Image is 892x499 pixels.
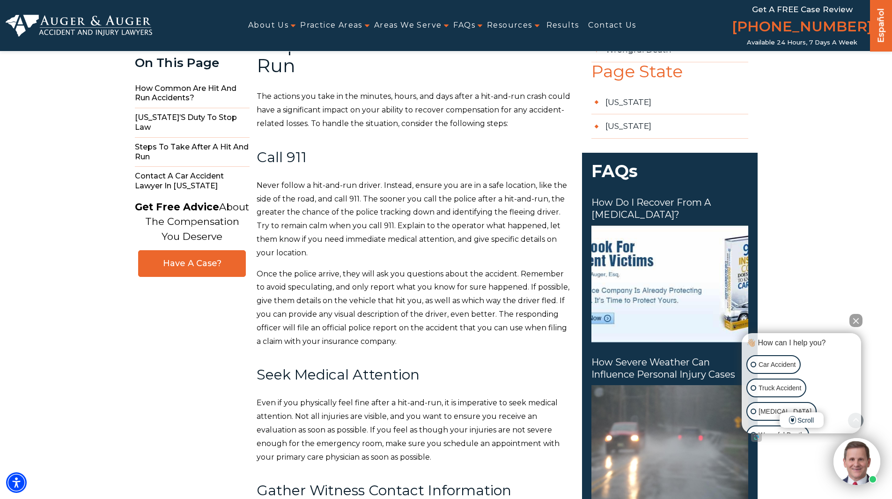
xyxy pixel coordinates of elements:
[135,79,250,109] span: How Common Are Hit and Run Accidents?
[546,15,579,36] a: Results
[6,472,27,493] div: Accessibility Menu
[135,56,250,70] div: On This Page
[374,15,442,36] a: Areas We Serve
[135,108,250,138] span: [US_STATE]’s Duty to Stop Law
[148,258,236,269] span: Have A Case?
[732,16,872,39] a: [PHONE_NUMBER]
[582,153,758,197] span: FAQs
[591,90,748,115] a: [US_STATE]
[135,200,249,244] p: About The Compensation You Deserve
[300,15,362,36] a: Practice Areas
[759,382,801,394] p: Truck Accident
[138,250,246,277] a: Have A Case?
[752,5,853,14] span: Get a FREE Case Review
[747,39,857,46] span: Available 24 Hours, 7 Days a Week
[248,15,288,36] a: About Us
[135,138,250,167] span: Steps to Take After a Hit and Run
[257,482,511,499] span: Gather Witness Contact Information
[257,149,307,166] span: Call 911
[833,438,880,485] img: Intaker widget Avatar
[257,33,531,77] span: Steps To Take After A Hit And Run
[588,15,636,36] a: Contact Us
[591,196,748,221] span: How do I recover from a [MEDICAL_DATA]?
[591,225,748,343] img: How do I recover from a motorcycle accident?
[257,366,420,383] span: Seek Medical Attention
[780,412,824,428] span: Scroll
[744,338,859,348] div: 👋🏼 How can I help you?
[582,62,758,90] span: Page State
[751,433,762,442] a: Open intaker chat
[257,181,567,257] span: Never follow a hit-and-run driver. Instead, ensure you are in a safe location, like the side of t...
[759,406,811,417] p: [MEDICAL_DATA]
[453,15,475,36] a: FAQs
[257,398,560,461] span: Even if you physically feel fine after a hit-and-run, it is imperative to seek medical attention....
[759,429,804,441] p: Wrongful Death
[849,314,863,327] button: Close Intaker Chat Widget
[591,196,748,343] a: How do I recover from a [MEDICAL_DATA]? How do I recover from a motorcycle accident?
[257,269,569,346] span: Once the police arrive, they will ask you questions about the accident. Remember to avoid specula...
[257,92,570,128] span: The actions you take in the minutes, hours, and days after a hit-and-run crash could have a signi...
[6,15,152,37] img: Auger & Auger Accident and Injury Lawyers Logo
[487,15,532,36] a: Resources
[759,359,796,371] p: Car Accident
[135,167,250,196] span: Contact a Car Accident Lawyer in [US_STATE]
[135,201,219,213] strong: Get Free Advice
[591,114,748,139] a: [US_STATE]
[591,356,748,380] span: How Severe Weather Can Influence Personal Injury Cases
